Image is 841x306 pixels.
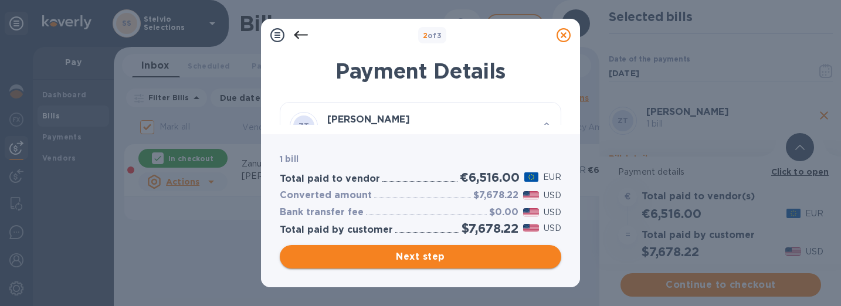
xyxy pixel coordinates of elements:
b: [PERSON_NAME] [327,114,410,125]
b: ZT [299,121,310,130]
b: of 3 [423,31,442,40]
img: USD [523,208,539,216]
button: Next step [280,245,561,268]
span: 2 [423,31,428,40]
div: ZT[PERSON_NAME] 1 bill [280,103,561,149]
span: Next step [289,250,552,264]
h3: $0.00 [489,207,518,218]
h3: Bank transfer fee [280,207,364,218]
h3: Total paid to vendor [280,174,380,185]
h3: $7,678.22 [473,190,518,201]
img: USD [523,224,539,232]
p: USD [544,206,561,219]
p: EUR [543,171,561,183]
h3: Converted amount [280,190,372,201]
p: USD [544,222,561,234]
h1: Payment Details [280,59,561,83]
h2: €6,516.00 [460,170,519,185]
h3: Total paid by customer [280,225,393,236]
p: USD [544,189,561,202]
h2: $7,678.22 [462,221,518,236]
b: 1 bill [280,154,299,164]
img: USD [523,191,539,199]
